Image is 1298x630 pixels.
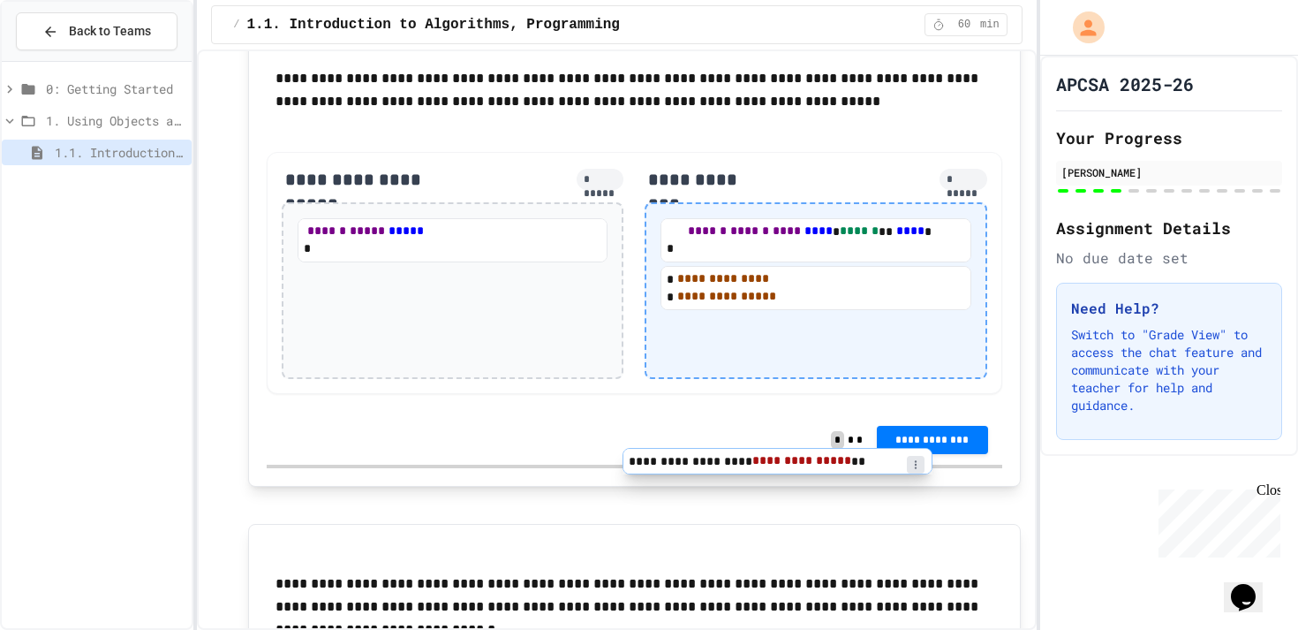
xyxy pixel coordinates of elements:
[46,80,185,98] span: 0: Getting Started
[55,143,185,162] span: 1.1. Introduction to Algorithms, Programming, and Compilers
[46,111,185,130] span: 1. Using Objects and Methods
[1056,125,1282,150] h2: Your Progress
[233,18,239,32] span: /
[1071,298,1267,319] h3: Need Help?
[1151,482,1280,558] iframe: chat widget
[1061,164,1277,180] div: [PERSON_NAME]
[950,18,978,32] span: 60
[1071,326,1267,414] p: Switch to "Grade View" to access the chat feature and communicate with your teacher for help and ...
[1056,72,1194,96] h1: APCSA 2025-26
[1054,7,1109,48] div: My Account
[980,18,1000,32] span: min
[7,7,122,112] div: Chat with us now!Close
[1056,216,1282,240] h2: Assignment Details
[247,14,748,35] span: 1.1. Introduction to Algorithms, Programming, and Compilers
[1056,247,1282,269] div: No due date set
[1224,559,1280,612] iframe: chat widget
[69,22,151,41] span: Back to Teams
[16,12,177,50] button: Back to Teams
